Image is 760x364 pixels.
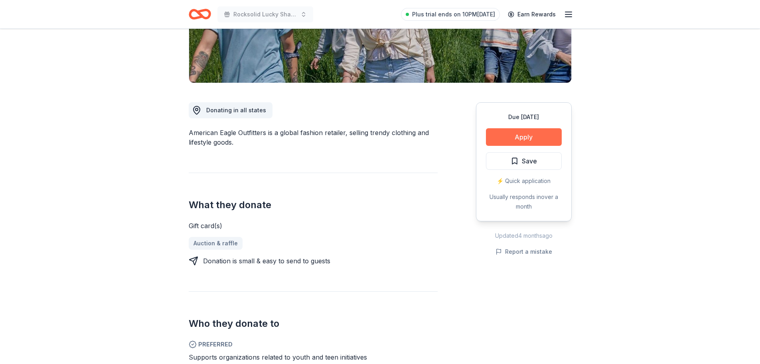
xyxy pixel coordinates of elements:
[486,128,562,146] button: Apply
[486,176,562,186] div: ⚡️ Quick application
[189,340,438,349] span: Preferred
[206,107,266,113] span: Donating in all states
[189,221,438,231] div: Gift card(s)
[503,7,561,22] a: Earn Rewards
[233,10,297,19] span: Rocksolid Lucky Shamrock Auction
[495,247,552,257] button: Report a mistake
[189,237,243,250] a: Auction & raffle
[476,231,572,241] div: Updated 4 months ago
[522,156,537,166] span: Save
[203,256,330,266] div: Donation is small & easy to send to guests
[412,10,495,19] span: Plus trial ends on 10PM[DATE]
[189,128,438,147] div: American Eagle Outfitters is a global fashion retailer, selling trendy clothing and lifestyle goods.
[189,5,211,24] a: Home
[189,353,367,361] span: Supports organizations related to youth and teen initiatives
[401,8,500,21] a: Plus trial ends on 10PM[DATE]
[486,152,562,170] button: Save
[217,6,313,22] button: Rocksolid Lucky Shamrock Auction
[189,317,438,330] h2: Who they donate to
[486,112,562,122] div: Due [DATE]
[486,192,562,211] div: Usually responds in over a month
[189,199,438,211] h2: What they donate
